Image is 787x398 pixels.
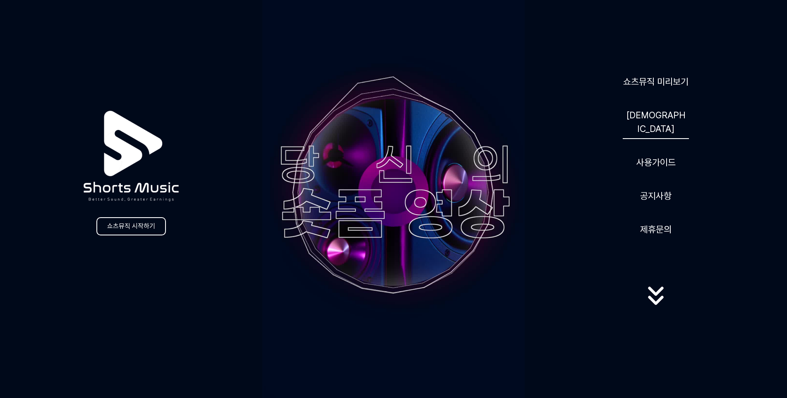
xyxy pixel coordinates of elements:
button: 제휴문의 [637,219,675,240]
a: 쇼츠뮤직 시작하기 [96,217,166,235]
a: 공지사항 [637,186,675,206]
a: 쇼츠뮤직 미리보기 [620,72,692,92]
a: [DEMOGRAPHIC_DATA] [623,105,689,139]
a: 사용가이드 [633,152,679,173]
img: logo [63,89,199,224]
